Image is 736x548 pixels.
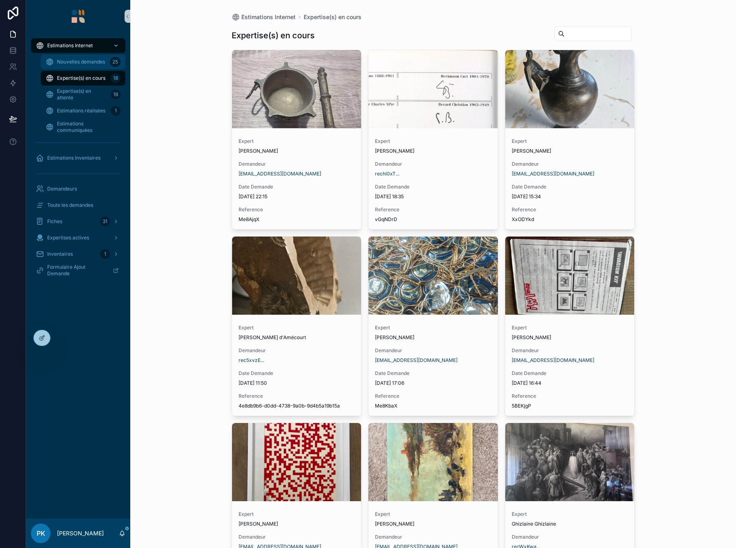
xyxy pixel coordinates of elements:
span: Demandeur [375,534,491,540]
span: Expert [239,511,355,517]
span: Estimations communiquées [57,121,117,134]
a: Expertises actives [31,230,125,245]
div: 1000004530.jpg [505,423,635,501]
span: Expert [512,138,628,145]
div: 18 [111,73,120,83]
div: 1 [111,106,120,116]
span: Demandeur [239,161,355,167]
a: [EMAIL_ADDRESS][DOMAIN_NAME] [512,357,594,364]
span: Expert [239,138,355,145]
span: PK [37,528,45,538]
a: Expert[PERSON_NAME]Demandeurrechl0xT...Date Demande[DATE] 18:35ReferencevGqNDrD [368,50,498,230]
div: 31 [100,217,110,226]
span: Expert [375,511,491,517]
div: scrollable content [26,33,130,288]
a: Expert[PERSON_NAME]Demandeur[EMAIL_ADDRESS][DOMAIN_NAME]Date Demande[DATE] 15:34ReferenceXxODYkd [505,50,635,230]
span: Formulaire Ajout Demande [47,264,106,277]
span: vGqNDrD [375,216,491,223]
span: Me8AjqX [239,216,355,223]
a: Expertise(s) en cours18 [41,71,125,85]
span: Expert [375,138,491,145]
p: [PERSON_NAME] [57,529,104,537]
span: [DATE] 18:35 [375,193,491,200]
span: [PERSON_NAME] [512,148,551,154]
span: [PERSON_NAME] [375,521,414,527]
a: Expertise(s) en attente18 [41,87,125,102]
span: [DATE] 16:44 [512,380,628,386]
span: Date Demande [239,370,355,377]
a: Toute les demandes [31,198,125,213]
a: rec5xvzE... [239,357,264,364]
div: 1000023571.jpg [505,50,635,128]
span: [DATE] 17:06 [375,380,491,386]
span: [PERSON_NAME] [239,148,278,154]
span: XxODYkd [512,216,628,223]
span: [PERSON_NAME] [375,148,414,154]
span: Reference [375,393,491,399]
div: 25 [110,57,120,67]
span: Me8KbaX [375,403,491,409]
span: Expert [512,511,628,517]
a: Nouvelles demandes25 [41,55,125,69]
span: Estimations réalisées [57,107,105,114]
div: 1 [100,249,110,259]
span: [DATE] 11:50 [239,380,355,386]
span: Estimations Inventaires [47,155,101,161]
span: Reference [512,206,628,213]
span: [PERSON_NAME] [239,521,278,527]
span: Demandeur [512,347,628,354]
span: Reference [239,393,355,399]
span: Demandeur [512,161,628,167]
span: Estimations Internet [241,13,296,21]
span: 4e8db9b6-d0dd-4738-9a0b-9d4b5a19b15a [239,403,355,409]
a: Demandeurs [31,182,125,196]
a: [EMAIL_ADDRESS][DOMAIN_NAME] [239,171,321,177]
span: Inventaires [47,251,73,257]
span: Demandeur [512,534,628,540]
a: Expert[PERSON_NAME]Demandeur[EMAIL_ADDRESS][DOMAIN_NAME]Date Demande[DATE] 16:44Reference5BEKjgP [505,236,635,416]
span: Toute les demandes [47,202,93,208]
span: Ghizlaine Ghizlaine [512,521,556,527]
div: IMG_1892.jpeg [505,237,635,315]
span: Demandeur [375,161,491,167]
a: Expertise(s) en cours [304,13,361,21]
span: [EMAIL_ADDRESS][DOMAIN_NAME] [375,357,458,364]
a: [EMAIL_ADDRESS][DOMAIN_NAME] [512,171,594,177]
span: Demandeur [239,347,355,354]
div: IMG_20250829_114921.jpg [232,237,361,315]
span: [PERSON_NAME] d'Amécourt [239,334,306,341]
span: Date Demande [239,184,355,190]
span: Reference [239,206,355,213]
span: Expert [512,324,628,331]
a: Formulaire Ajout Demande [31,263,125,278]
span: Expertise(s) en attente [57,88,107,101]
span: [PERSON_NAME] [512,334,551,341]
span: Date Demande [512,370,628,377]
a: Expert[PERSON_NAME]Demandeur[EMAIL_ADDRESS][DOMAIN_NAME]Date Demande[DATE] 22:15ReferenceMe8AjqX [232,50,362,230]
span: Demandeurs [47,186,77,192]
span: Fiches [47,218,62,225]
a: Estimations Internet [232,13,296,21]
a: rechl0xT... [375,171,399,177]
a: Estimations Internet [31,38,125,53]
span: Expertise(s) en cours [57,75,105,81]
span: [DATE] 15:34 [512,193,628,200]
div: Screenshot-2025-08-29-12.02.28.png [368,50,498,128]
h1: Expertise(s) en cours [232,30,315,41]
span: Demandeur [239,534,355,540]
span: Expertises actives [47,235,89,241]
div: 18 [111,90,120,99]
span: Estimations Internet [47,42,93,49]
div: IMG_20250827_165239.jpg [368,237,498,315]
a: Estimations réalisées1 [41,103,125,118]
span: Expert [375,324,491,331]
span: Expert [239,324,355,331]
span: 5BEKjgP [512,403,628,409]
span: [DATE] 22:15 [239,193,355,200]
span: Reference [375,206,491,213]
